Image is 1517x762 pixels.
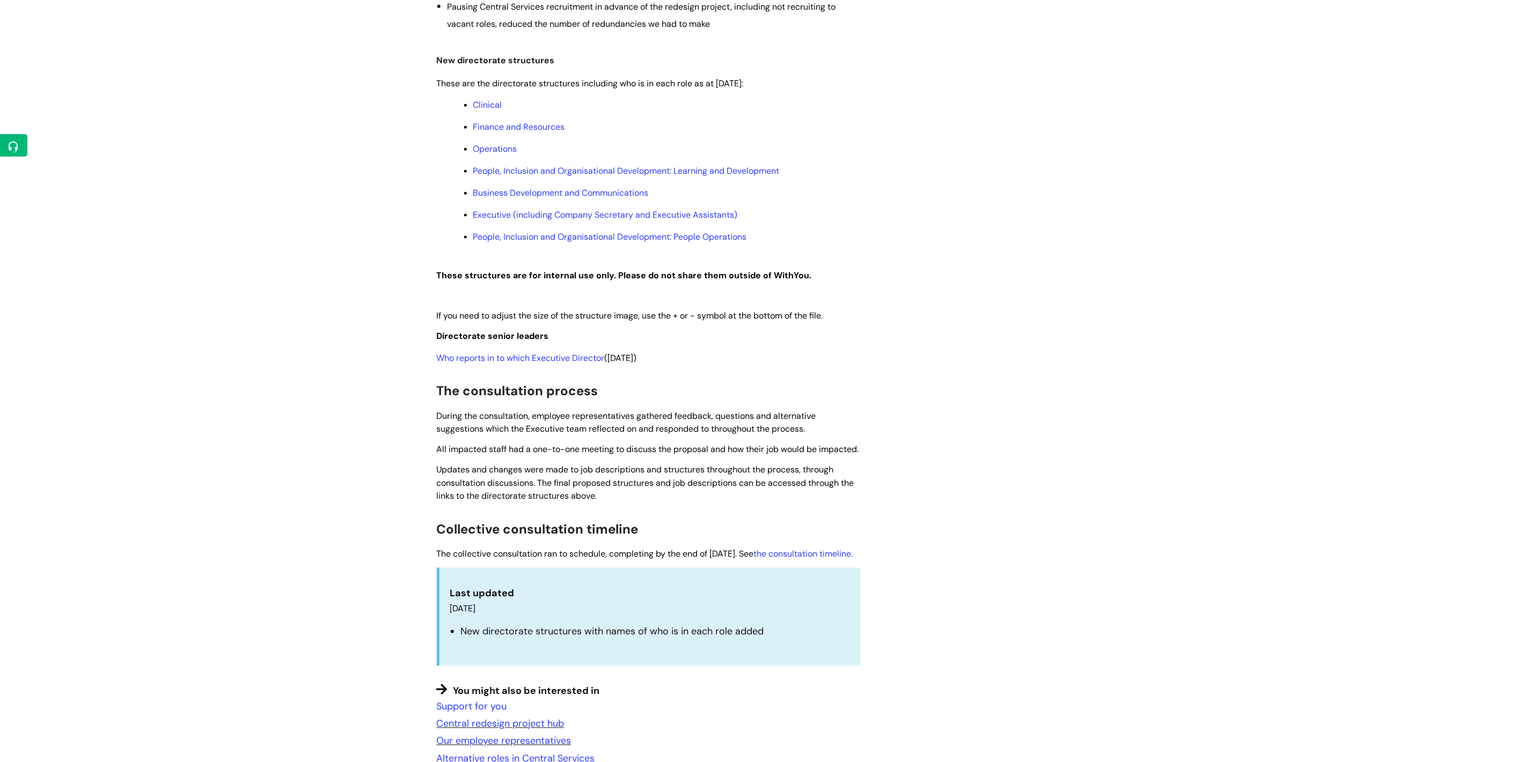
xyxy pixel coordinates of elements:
a: Finance and Resources [473,121,565,132]
span: The collective consultation ran to schedule, completing by the end of [DATE]. See [437,549,853,560]
span: Directorate senior leaders [437,330,549,342]
span: Updates and changes were made to job descriptions and structures throughout the process, through ... [437,464,854,502]
a: Support for you [437,700,507,713]
a: People, Inclusion and Organisational Development: Learning and Development [473,165,780,176]
a: Business Development and Communications [473,187,649,198]
span: Collective consultation timeline [437,521,639,538]
a: Clinical [473,99,502,110]
li: New directorate structures with names of who is in each role added [461,623,850,640]
span: [DATE] [450,603,476,615]
span: During the consultation, employee representatives gathered feedback, questions and alternative su... [437,410,816,435]
a: Our employee representatives [437,735,571,748]
a: Central redesign project hub [437,717,565,730]
a: People, Inclusion and Organisational Development: People Operations [473,231,747,242]
a: Operations [473,143,517,154]
strong: Last updated [450,587,515,600]
span: The consultation process [437,382,598,399]
a: the consultation timeline. [754,549,853,560]
span: All impacted staff had a one-to-one meeting to discuss the proposal and how their job would be im... [437,444,859,455]
span: If you need to adjust the size of the structure image, use the + or - symbol at the bottom of the... [437,310,823,321]
strong: These structures are for internal use only. Please do not share them outside of WithYou. [437,270,812,281]
a: Who reports in to which Executive Director [437,352,605,364]
span: New directorate structures [437,55,555,66]
span: ([DATE]) [437,352,637,364]
span: These are the directorate structures including who is in each role as at [DATE]: [437,78,744,89]
span: You might also be interested in [453,685,599,698]
a: Executive (including Company Secretary and Executive Assistants) [473,209,738,220]
span: Pausing Central Services recruitment in advance of the redesign project, including not recruiting... [448,1,836,29]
